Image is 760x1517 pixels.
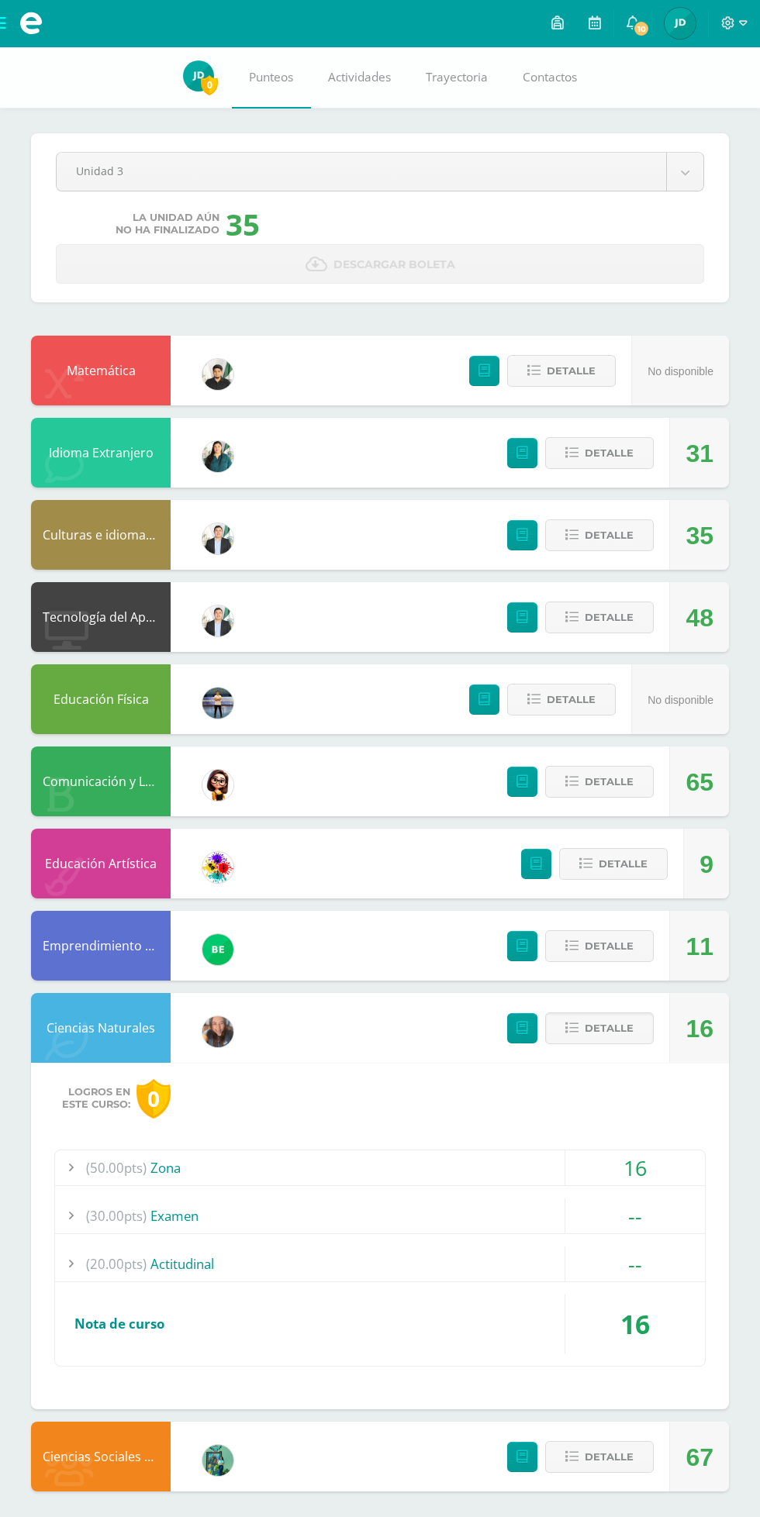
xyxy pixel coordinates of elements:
[31,829,171,898] div: Educación Artística
[328,69,391,85] span: Actividades
[55,1150,705,1185] div: Zona
[585,932,634,960] span: Detalle
[409,47,506,109] a: Trayectoria
[202,770,233,801] img: cddb2fafc80e4a6e526b97ae3eca20ef.png
[76,153,647,189] span: Unidad 3
[31,746,171,816] div: Comunicación y Lenguaje L1
[202,605,233,636] img: aa2172f3e2372f881a61fb647ea0edf1.png
[700,829,713,899] div: 9
[202,1016,233,1047] img: 8286b9a544571e995a349c15127c7be6.png
[202,359,233,390] img: a5e710364e73df65906ee1fa578590e2.png
[665,8,696,39] img: dd8bab55cc677706770cd287d74e86d3.png
[183,60,214,91] img: dd8bab55cc677706770cd287d74e86d3.png
[545,1441,654,1473] button: Detalle
[202,934,233,965] img: b85866ae7f275142dc9a325ef37a630d.png
[686,912,713,981] div: 11
[31,911,171,981] div: Emprendimiento para la Productividad y Desarrollo
[31,418,171,488] div: Idioma Extranjero
[585,603,634,632] span: Detalle
[74,1315,164,1333] span: Nota de curso
[116,212,219,236] span: La unidad aún no ha finalizado
[136,1079,171,1119] div: 0
[202,523,233,554] img: aa2172f3e2372f881a61fb647ea0edf1.png
[333,246,455,284] span: Descargar boleta
[545,519,654,551] button: Detalle
[86,1246,147,1281] span: (20.00pts)
[565,1295,705,1353] div: 16
[57,153,703,191] a: Unidad 3
[86,1198,147,1233] span: (30.00pts)
[31,993,171,1063] div: Ciencias Naturales
[202,852,233,883] img: d0a5be8572cbe4fc9d9d910beeabcdaa.png
[686,501,713,571] div: 35
[202,688,233,719] img: bde165c00b944de6c05dcae7d51e2fcc.png
[249,69,293,85] span: Punteos
[545,766,654,798] button: Detalle
[686,1422,713,1492] div: 67
[31,500,171,570] div: Culturas e idiomas mayas Garífuna y Xinca L2
[585,1014,634,1043] span: Detalle
[648,365,713,378] span: No disponible
[565,1150,705,1185] div: 16
[226,204,260,244] div: 35
[31,1422,171,1491] div: Ciencias Sociales y Formación Ciudadana
[55,1198,705,1233] div: Examen
[232,47,311,109] a: Punteos
[565,1246,705,1281] div: --
[202,441,233,472] img: f58bb6038ea3a85f08ed05377cd67300.png
[86,1150,147,1185] span: (50.00pts)
[202,1445,233,1476] img: b3df963adb6106740b98dae55d89aff1.png
[547,685,596,714] span: Detalle
[523,69,577,85] span: Contactos
[62,1086,130,1111] span: Logros en este curso:
[599,850,648,878] span: Detalle
[686,994,713,1064] div: 16
[55,1246,705,1281] div: Actitudinal
[648,694,713,706] span: No disponible
[585,439,634,467] span: Detalle
[585,1443,634,1471] span: Detalle
[31,336,171,405] div: Matemática
[559,848,668,880] button: Detalle
[585,767,634,796] span: Detalle
[585,521,634,550] span: Detalle
[686,419,713,488] div: 31
[507,684,616,715] button: Detalle
[311,47,409,109] a: Actividades
[545,930,654,962] button: Detalle
[426,69,488,85] span: Trayectoria
[545,437,654,469] button: Detalle
[201,75,218,95] span: 0
[545,602,654,633] button: Detalle
[633,20,650,37] span: 10
[565,1198,705,1233] div: --
[545,1012,654,1044] button: Detalle
[686,583,713,653] div: 48
[686,747,713,817] div: 65
[31,664,171,734] div: Educación Física
[507,355,616,387] button: Detalle
[506,47,595,109] a: Contactos
[31,582,171,652] div: Tecnología del Aprendizaje y Comunicación
[547,357,596,385] span: Detalle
